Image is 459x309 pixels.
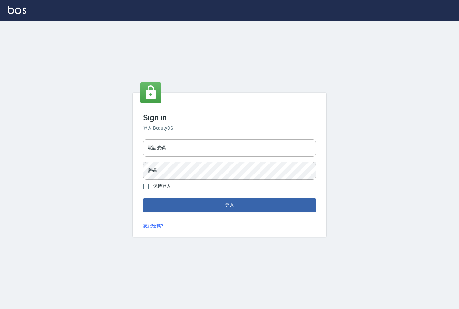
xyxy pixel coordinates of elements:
h6: 登入 BeautyOS [143,125,316,132]
img: Logo [8,6,26,14]
h3: Sign in [143,113,316,122]
span: 保持登入 [153,183,171,190]
button: 登入 [143,198,316,212]
a: 忘記密碼? [143,223,163,229]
